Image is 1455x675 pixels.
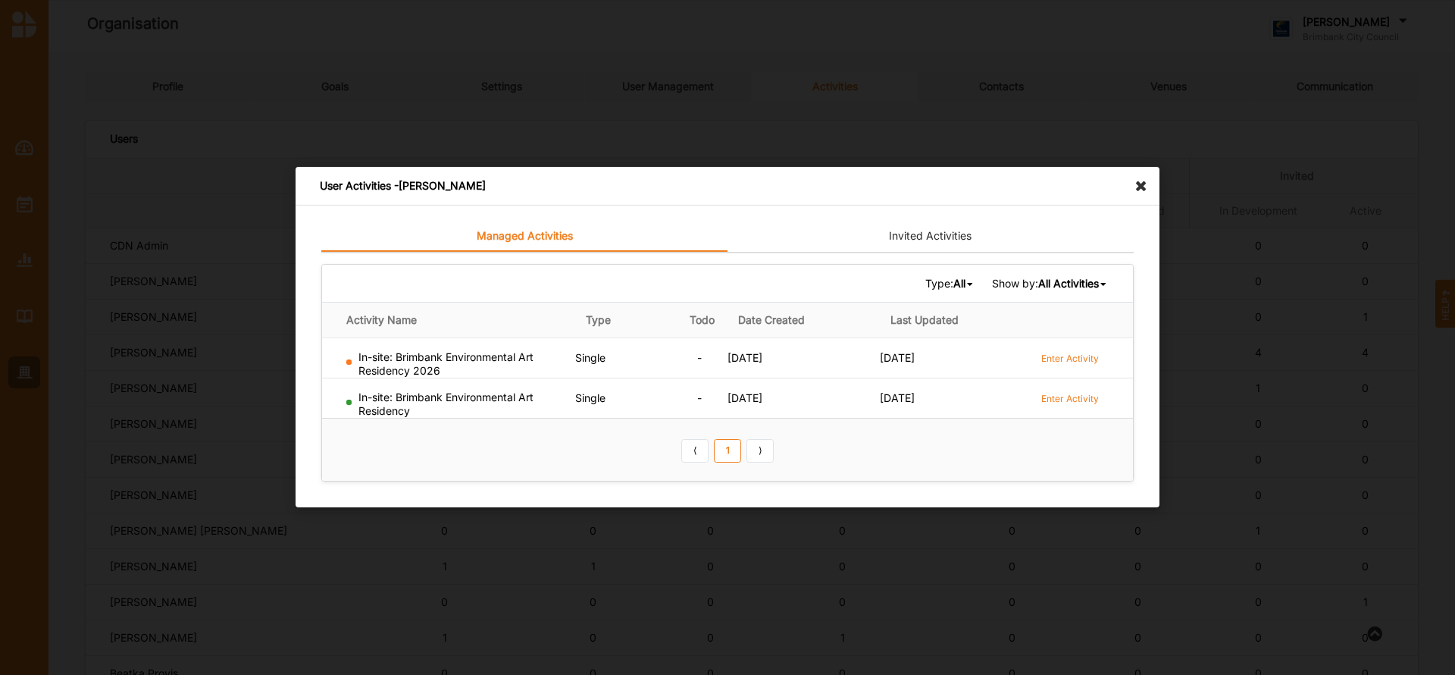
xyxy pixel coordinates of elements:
[575,351,605,364] span: Single
[1041,350,1099,365] a: Enter Activity
[1038,277,1099,290] b: All Activities
[575,391,605,404] span: Single
[321,221,727,252] a: Managed Activities
[296,167,1159,206] div: User Activities - [PERSON_NAME]
[346,391,569,418] div: In-site: Brimbank Environmental Art Residency
[746,439,774,463] a: Next item
[679,437,777,463] div: Pagination Navigation
[727,221,1134,252] a: Invited Activities
[727,303,880,338] th: Date Created
[1041,391,1099,405] a: Enter Activity
[727,351,762,364] span: [DATE]
[346,350,569,378] div: In-site: Brimbank Environmental Art Residency 2026
[681,439,709,463] a: Previous item
[714,439,741,463] a: 1
[1041,392,1099,405] label: Enter Activity
[925,277,975,290] span: Type:
[992,277,1109,290] span: Show by:
[1041,352,1099,365] label: Enter Activity
[880,303,1032,338] th: Last Updated
[953,277,965,290] b: All
[322,303,575,338] th: Activity Name
[727,391,762,404] span: [DATE]
[697,391,702,404] span: -
[575,303,677,338] th: Type
[697,351,702,364] span: -
[880,391,915,404] span: [DATE]
[677,303,727,338] th: Todo
[880,351,915,364] span: [DATE]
